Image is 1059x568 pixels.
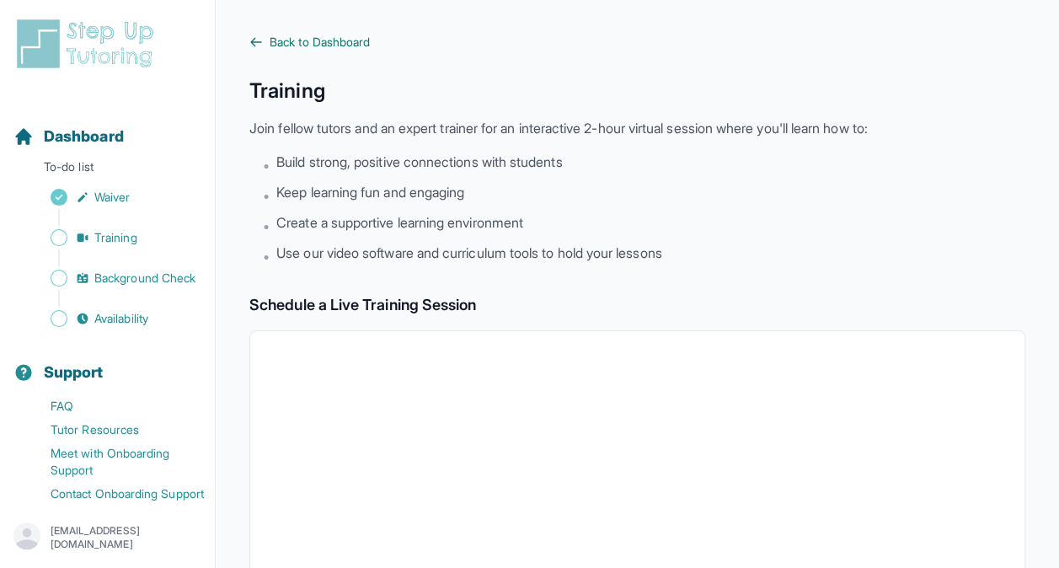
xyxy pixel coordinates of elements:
[94,189,130,206] span: Waiver
[44,125,124,148] span: Dashboard
[13,482,215,506] a: Contact Onboarding Support
[7,334,208,391] button: Support
[94,229,137,246] span: Training
[276,212,523,233] span: Create a supportive learning environment
[7,158,208,182] p: To-do list
[13,442,215,482] a: Meet with Onboarding Support
[13,226,215,249] a: Training
[94,270,195,287] span: Background Check
[276,182,464,202] span: Keep learning fun and engaging
[13,307,215,330] a: Availability
[249,78,1025,104] h1: Training
[13,266,215,290] a: Background Check
[51,524,201,551] p: [EMAIL_ADDRESS][DOMAIN_NAME]
[94,310,148,327] span: Availability
[263,246,270,266] span: •
[13,522,201,553] button: [EMAIL_ADDRESS][DOMAIN_NAME]
[249,34,1025,51] a: Back to Dashboard
[263,216,270,236] span: •
[13,185,215,209] a: Waiver
[249,293,1025,317] h2: Schedule a Live Training Session
[44,361,104,384] span: Support
[263,155,270,175] span: •
[270,34,370,51] span: Back to Dashboard
[13,418,215,442] a: Tutor Resources
[263,185,270,206] span: •
[13,17,163,71] img: logo
[13,125,124,148] a: Dashboard
[249,118,1025,138] p: Join fellow tutors and an expert trainer for an interactive 2-hour virtual session where you'll l...
[276,152,562,172] span: Build strong, positive connections with students
[13,394,215,418] a: FAQ
[7,98,208,155] button: Dashboard
[276,243,661,263] span: Use our video software and curriculum tools to hold your lessons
